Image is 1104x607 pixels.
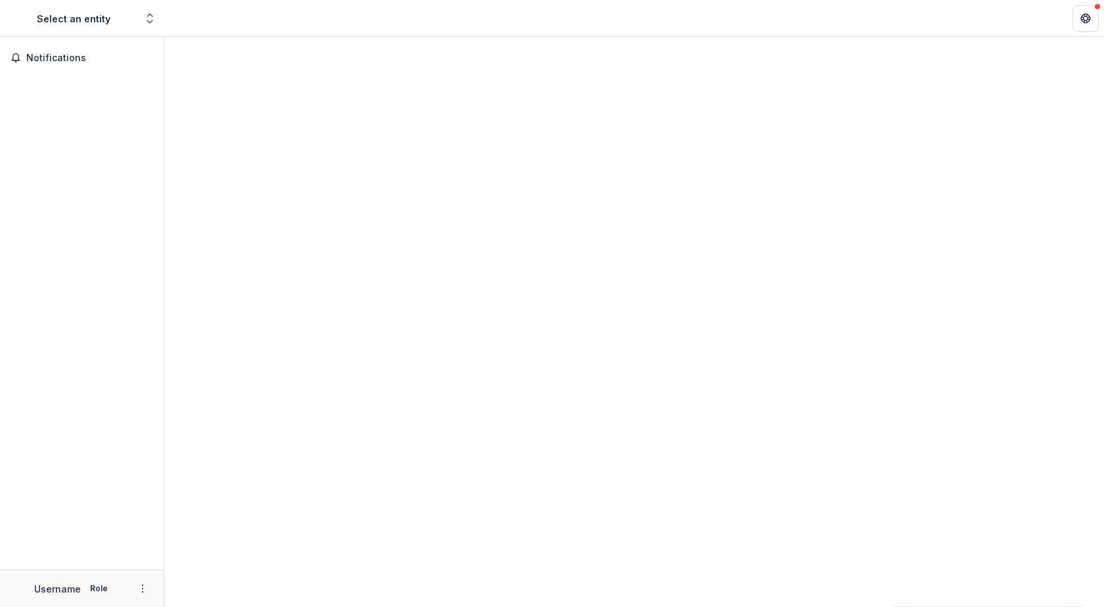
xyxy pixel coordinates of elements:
[34,582,81,596] p: Username
[26,53,153,64] span: Notifications
[86,583,112,595] p: Role
[135,581,150,596] button: More
[37,12,110,26] div: Select an entity
[141,5,159,32] button: Open entity switcher
[5,47,158,68] button: Notifications
[1072,5,1099,32] button: Get Help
